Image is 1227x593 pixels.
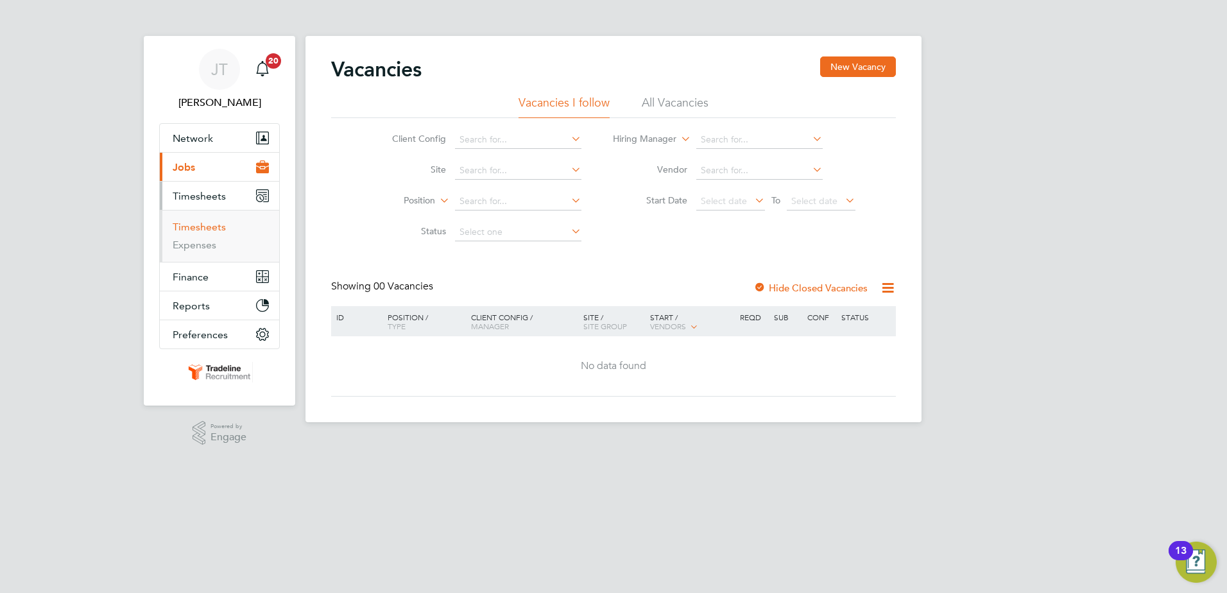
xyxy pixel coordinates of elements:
[160,291,279,320] button: Reports
[333,306,378,328] div: ID
[160,262,279,291] button: Finance
[331,56,422,82] h2: Vacancies
[771,306,804,328] div: Sub
[378,306,468,337] div: Position /
[642,95,708,118] li: All Vacancies
[613,194,687,206] label: Start Date
[696,162,823,180] input: Search for...
[804,306,837,328] div: Conf
[250,49,275,90] a: 20
[186,362,253,382] img: tradelinerecruitment-logo-retina.png
[388,321,406,331] span: Type
[455,193,581,211] input: Search for...
[613,164,687,175] label: Vendor
[160,124,279,152] button: Network
[173,221,226,233] a: Timesheets
[820,56,896,77] button: New Vacancy
[266,53,281,69] span: 20
[173,300,210,312] span: Reports
[603,133,676,146] label: Hiring Manager
[210,432,246,443] span: Engage
[580,306,648,337] div: Site /
[193,421,247,445] a: Powered byEngage
[160,210,279,262] div: Timesheets
[144,36,295,406] nav: Main navigation
[519,95,610,118] li: Vacancies I follow
[173,239,216,251] a: Expenses
[160,182,279,210] button: Timesheets
[650,321,686,331] span: Vendors
[159,95,280,110] span: Jemima Topping
[455,131,581,149] input: Search for...
[373,280,433,293] span: 00 Vacancies
[159,362,280,382] a: Go to home page
[468,306,580,337] div: Client Config /
[838,306,894,328] div: Status
[159,49,280,110] a: JT[PERSON_NAME]
[210,421,246,432] span: Powered by
[160,153,279,181] button: Jobs
[471,321,509,331] span: Manager
[753,282,868,294] label: Hide Closed Vacancies
[701,195,747,207] span: Select date
[372,164,446,175] label: Site
[372,133,446,144] label: Client Config
[160,320,279,348] button: Preferences
[647,306,737,338] div: Start /
[791,195,837,207] span: Select date
[737,306,770,328] div: Reqd
[173,132,213,144] span: Network
[333,359,894,373] div: No data found
[173,190,226,202] span: Timesheets
[1175,551,1187,567] div: 13
[173,329,228,341] span: Preferences
[583,321,627,331] span: Site Group
[455,162,581,180] input: Search for...
[331,280,436,293] div: Showing
[361,194,435,207] label: Position
[768,192,784,209] span: To
[211,61,228,78] span: JT
[696,131,823,149] input: Search for...
[1176,542,1217,583] button: Open Resource Center, 13 new notifications
[455,223,581,241] input: Select one
[173,271,209,283] span: Finance
[372,225,446,237] label: Status
[173,161,195,173] span: Jobs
